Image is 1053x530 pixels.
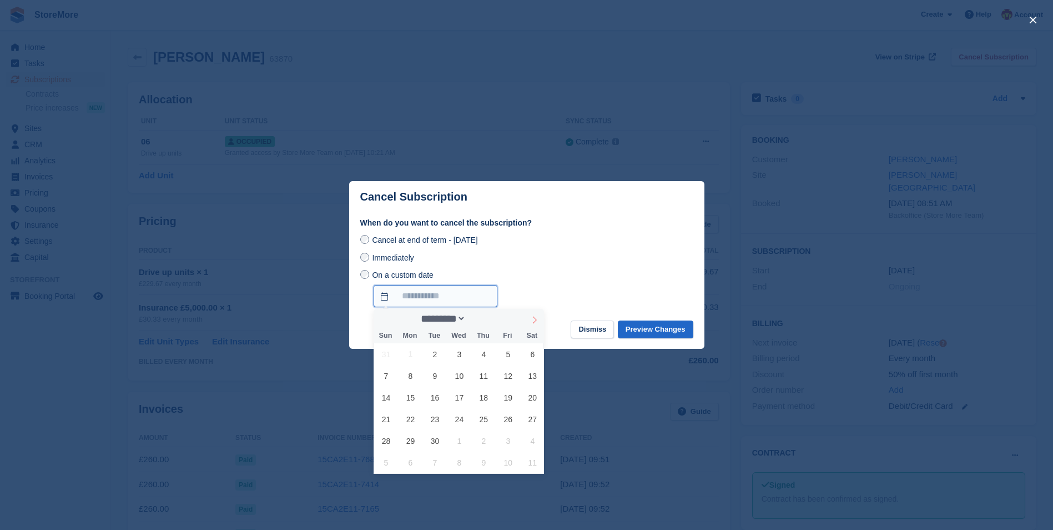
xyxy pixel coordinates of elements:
[473,387,495,408] span: September 18, 2025
[360,217,693,229] label: When do you want to cancel the subscription?
[473,430,495,452] span: October 2, 2025
[473,408,495,430] span: September 25, 2025
[360,253,369,262] input: Immediately
[375,408,397,430] span: September 21, 2025
[497,387,519,408] span: September 19, 2025
[424,343,446,365] span: September 2, 2025
[522,430,543,452] span: October 4, 2025
[400,365,421,387] span: September 8, 2025
[400,343,421,365] span: September 1, 2025
[473,452,495,473] span: October 9, 2025
[497,365,519,387] span: September 12, 2025
[449,343,470,365] span: September 3, 2025
[400,430,421,452] span: September 29, 2025
[522,343,543,365] span: September 6, 2025
[473,365,495,387] span: September 11, 2025
[360,270,369,279] input: On a custom date
[449,365,470,387] span: September 10, 2025
[372,271,434,279] span: On a custom date
[522,452,543,473] span: October 11, 2025
[497,452,519,473] span: October 10, 2025
[522,365,543,387] span: September 13, 2025
[1024,11,1042,29] button: close
[522,387,543,408] span: September 20, 2025
[424,387,446,408] span: September 16, 2025
[424,408,446,430] span: September 23, 2025
[374,332,398,339] span: Sun
[471,332,495,339] span: Thu
[375,387,397,408] span: September 14, 2025
[497,343,519,365] span: September 5, 2025
[400,408,421,430] span: September 22, 2025
[497,430,519,452] span: October 3, 2025
[449,408,470,430] span: September 24, 2025
[424,365,446,387] span: September 9, 2025
[449,452,470,473] span: October 8, 2025
[449,430,470,452] span: October 1, 2025
[360,191,467,203] p: Cancel Subscription
[375,452,397,473] span: October 5, 2025
[520,332,544,339] span: Sat
[375,343,397,365] span: August 31, 2025
[417,313,466,324] select: Month
[466,313,501,324] input: Year
[424,452,446,473] span: October 7, 2025
[372,253,414,262] span: Immediately
[497,408,519,430] span: September 26, 2025
[400,387,421,408] span: September 15, 2025
[400,452,421,473] span: October 6, 2025
[397,332,422,339] span: Mon
[422,332,446,339] span: Tue
[618,321,693,339] button: Preview Changes
[446,332,471,339] span: Wed
[372,236,477,244] span: Cancel at end of term - [DATE]
[375,365,397,387] span: September 7, 2025
[360,235,369,244] input: Cancel at end of term - [DATE]
[375,430,397,452] span: September 28, 2025
[495,332,520,339] span: Fri
[571,321,614,339] button: Dismiss
[522,408,543,430] span: September 27, 2025
[424,430,446,452] span: September 30, 2025
[449,387,470,408] span: September 17, 2025
[473,343,495,365] span: September 4, 2025
[374,285,497,307] input: On a custom date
